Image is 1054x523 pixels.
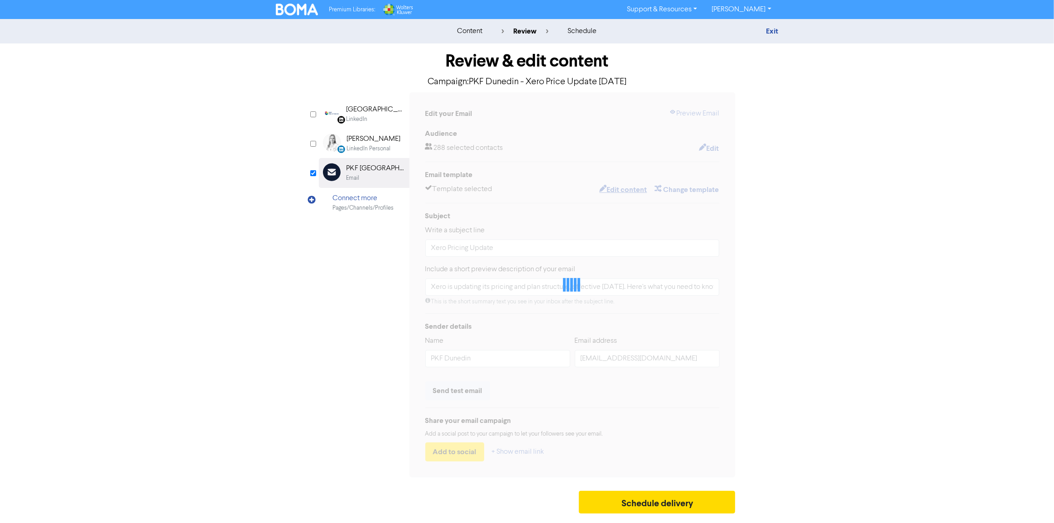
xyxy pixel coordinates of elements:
div: [GEOGRAPHIC_DATA] [347,104,404,115]
div: Pages/Channels/Profiles [333,204,394,212]
h1: Review & edit content [319,51,736,72]
img: Wolters Kluwer [382,4,413,15]
a: Exit [766,27,778,36]
a: [PERSON_NAME] [704,2,778,17]
div: Connect more [333,193,394,204]
div: LinkedIn [347,115,368,124]
div: review [501,26,549,37]
span: Premium Libraries: [329,7,375,13]
button: Schedule delivery [579,491,736,513]
div: LinkedIn Personal [347,144,391,153]
div: Connect morePages/Channels/Profiles [319,188,409,217]
div: Email [347,174,360,182]
div: [PERSON_NAME] [347,134,401,144]
div: Linkedin [GEOGRAPHIC_DATA]LinkedIn [319,99,409,129]
p: Campaign: PKF Dunedin - Xero Price Update [DATE] [319,75,736,89]
div: PKF [GEOGRAPHIC_DATA] [347,163,404,174]
a: Support & Resources [620,2,704,17]
div: content [457,26,482,37]
img: LinkedinPersonal [323,134,341,152]
img: Linkedin [323,104,341,122]
div: schedule [568,26,597,37]
img: BOMA Logo [276,4,318,15]
div: PKF [GEOGRAPHIC_DATA]Email [319,158,409,187]
div: LinkedinPersonal [PERSON_NAME]LinkedIn Personal [319,129,409,158]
